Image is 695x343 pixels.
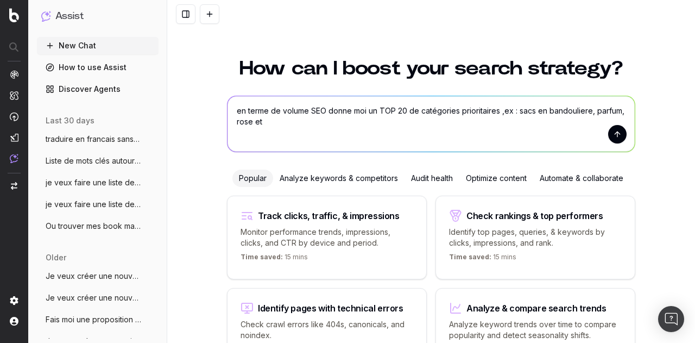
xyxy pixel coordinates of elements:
textarea: en terme de volume SEO donne moi un TOP 20 de catégories prioritaires ,ex : sacs en bandouliere, ... [228,96,635,152]
span: older [46,252,66,263]
img: Assist [41,11,51,21]
div: Check rankings & top performers [466,211,603,220]
div: Identify pages with technical errors [258,304,403,313]
img: Botify logo [9,8,19,22]
span: je veux faire une liste de mots clés pou [46,177,141,188]
div: Track clicks, traffic, & impressions [258,211,400,220]
h1: Assist [55,9,84,24]
p: Check crawl errors like 404s, canonicals, and noindex. [241,319,413,341]
span: traduire en francais sans traduire "chlo [46,134,141,145]
div: Automate & collaborate [533,170,630,187]
img: Setting [10,296,18,305]
button: Assist [41,9,154,24]
button: traduire en francais sans traduire "chlo [37,130,159,148]
button: je veux faire une liste de mots clés par [37,196,159,213]
img: Assist [10,154,18,163]
p: 15 mins [241,253,308,266]
div: Audit health [405,170,459,187]
p: 15 mins [449,253,516,266]
p: Monitor performance trends, impressions, clicks, and CTR by device and period. [241,227,413,248]
div: Analyze & compare search trends [466,304,606,313]
span: Time saved: [241,253,283,261]
button: Je veux créer une nouvelle page de acces [37,289,159,307]
span: Liste de mots clés autour des bags à sui [46,155,141,166]
span: last 30 days [46,115,94,126]
img: Analytics [10,70,18,79]
button: Liste de mots clés autour des bags à sui [37,152,159,170]
img: Switch project [11,182,17,190]
p: Analyze keyword trends over time to compare popularity and detect seasonality shifts. [449,319,622,341]
p: Identify top pages, queries, & keywords by clicks, impressions, and rank. [449,227,622,248]
button: Je veux créer une nouvelle page avec des [37,267,159,285]
button: Fais moi une proposition pour ameliorer [37,311,159,328]
span: Time saved: [449,253,491,261]
a: Discover Agents [37,80,159,98]
div: Analyze keywords & competitors [273,170,405,187]
div: Optimize content [459,170,533,187]
div: Open Intercom Messenger [658,306,684,332]
img: My account [10,317,18,326]
span: je veux faire une liste de mots clés par [46,199,141,210]
h1: How can I boost your search strategy? [227,59,635,78]
button: New Chat [37,37,159,54]
button: je veux faire une liste de mots clés pou [37,174,159,191]
span: Ou trouver mes book marks ? [46,221,141,232]
span: Fais moi une proposition pour ameliorer [46,314,141,325]
img: Activation [10,112,18,121]
span: Je veux créer une nouvelle page de acces [46,292,141,303]
img: Studio [10,133,18,142]
div: Popular [232,170,273,187]
span: Je veux créer une nouvelle page avec des [46,271,141,282]
img: Intelligence [10,91,18,100]
a: How to use Assist [37,59,159,76]
button: Ou trouver mes book marks ? [37,217,159,235]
